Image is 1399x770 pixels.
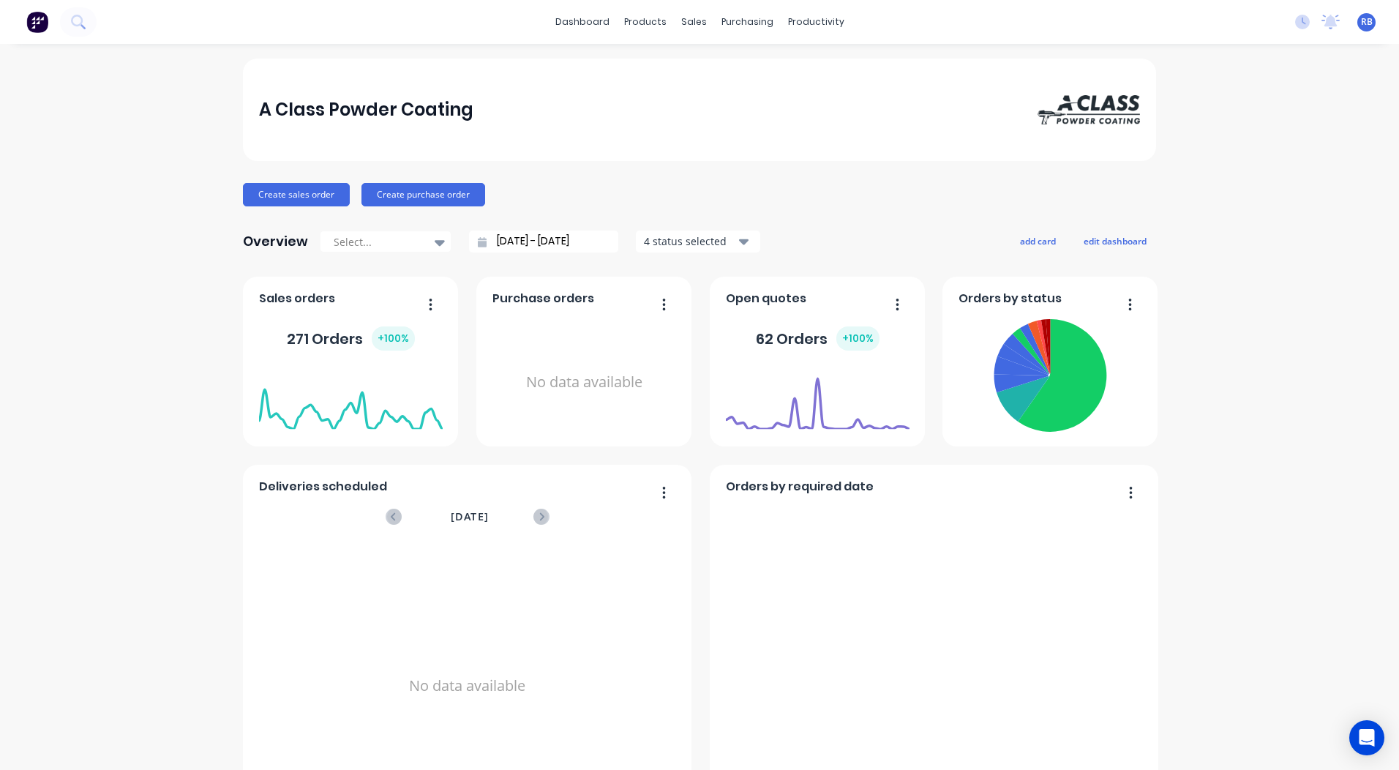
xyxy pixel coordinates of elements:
div: + 100 % [372,326,415,351]
img: Factory [26,11,48,33]
span: Purchase orders [492,290,594,307]
div: No data available [492,313,676,452]
div: 4 status selected [644,233,736,249]
button: 4 status selected [636,231,760,253]
div: A Class Powder Coating [259,95,473,124]
span: RB [1361,15,1373,29]
button: Create sales order [243,183,350,206]
div: Open Intercom Messenger [1349,720,1384,755]
div: purchasing [714,11,781,33]
div: products [617,11,674,33]
span: Open quotes [726,290,806,307]
div: Overview [243,227,308,256]
span: Deliveries scheduled [259,478,387,496]
a: dashboard [548,11,617,33]
span: [DATE] [451,509,489,525]
span: Sales orders [259,290,335,307]
div: sales [674,11,714,33]
div: + 100 % [836,326,879,351]
div: productivity [781,11,852,33]
button: add card [1010,231,1065,250]
span: Orders by status [959,290,1062,307]
button: edit dashboard [1074,231,1156,250]
div: 271 Orders [287,326,415,351]
img: A Class Powder Coating [1038,95,1140,124]
button: Create purchase order [361,183,485,206]
div: 62 Orders [756,326,879,351]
